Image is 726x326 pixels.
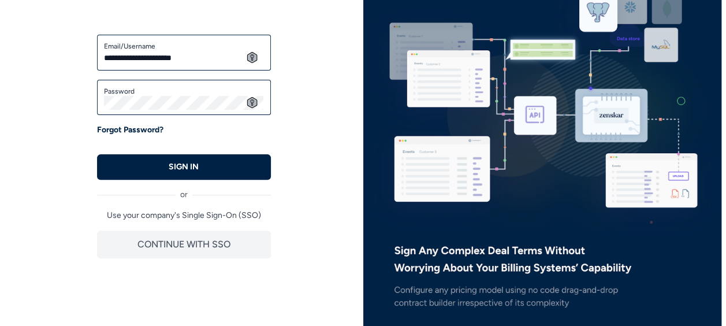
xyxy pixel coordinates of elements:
a: Forgot Password? [97,124,163,136]
label: Email/Username [104,42,264,51]
p: Use your company's Single Sign-On (SSO) [97,210,271,221]
button: CONTINUE WITH SSO [97,231,271,258]
div: or [97,180,271,201]
button: SIGN IN [97,154,271,180]
label: Password [104,87,264,96]
p: SIGN IN [169,161,199,173]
